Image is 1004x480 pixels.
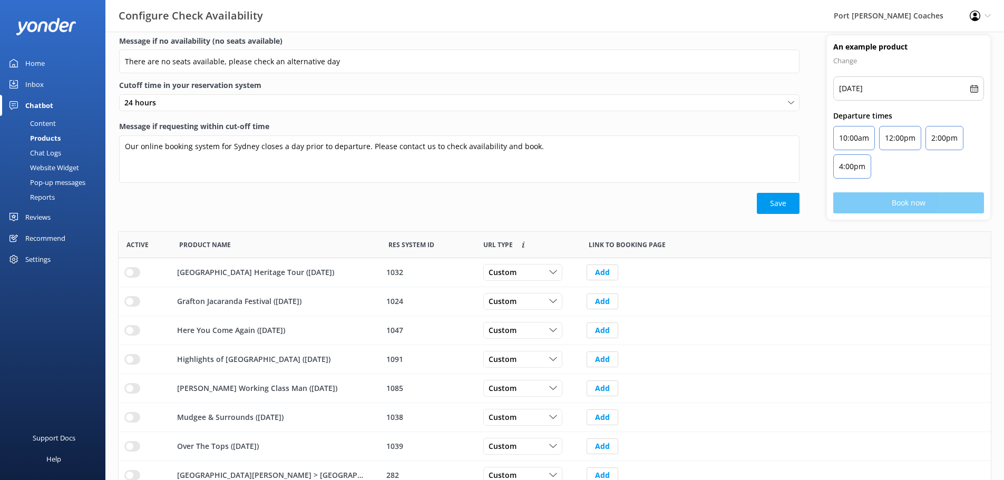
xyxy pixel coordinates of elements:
[839,132,869,144] p: 10:00am
[119,432,991,461] div: row
[483,240,513,250] span: Link to booking page
[833,110,984,122] p: Departure times
[6,131,61,145] div: Products
[25,53,45,74] div: Home
[119,345,991,374] div: row
[833,42,984,52] h4: An example product
[386,383,470,394] div: 1085
[119,80,800,91] label: Cutoff time in your reservation system
[16,18,76,35] img: yonder-white-logo.png
[587,293,618,309] button: Add
[6,160,79,175] div: Website Widget
[6,131,105,145] a: Products
[489,325,523,336] span: Custom
[489,296,523,307] span: Custom
[25,95,53,116] div: Chatbot
[757,193,800,214] button: Save
[119,403,991,432] div: row
[386,354,470,365] div: 1091
[489,412,523,423] span: Custom
[6,160,105,175] a: Website Widget
[386,325,470,336] div: 1047
[885,132,915,144] p: 12:00pm
[177,296,301,307] p: Grafton Jacaranda Festival ([DATE])
[119,50,800,73] input: Enter a message
[119,35,800,47] label: Message if no availability (no seats available)
[46,448,61,469] div: Help
[119,374,991,403] div: row
[587,351,618,367] button: Add
[6,175,85,190] div: Pop-up messages
[587,409,618,425] button: Add
[839,160,865,173] p: 4:00pm
[179,240,231,250] span: Product Name
[489,383,523,394] span: Custom
[386,440,470,452] div: 1039
[177,325,285,336] p: Here You Come Again ([DATE])
[6,190,55,204] div: Reports
[386,296,470,307] div: 1024
[587,438,618,454] button: Add
[25,74,44,95] div: Inbox
[177,412,284,423] p: Mudgee & Surrounds ([DATE])
[6,145,105,160] a: Chat Logs
[839,82,863,95] p: [DATE]
[489,354,523,365] span: Custom
[177,354,330,365] p: Highlights of [GEOGRAPHIC_DATA] ([DATE])
[119,287,991,316] div: row
[589,240,666,250] span: Link to booking page
[388,240,434,250] span: Res System ID
[489,267,523,278] span: Custom
[833,54,984,67] p: Change
[489,440,523,452] span: Custom
[587,380,618,396] button: Add
[931,132,958,144] p: 2:00pm
[6,145,61,160] div: Chat Logs
[386,412,470,423] div: 1038
[386,267,470,278] div: 1032
[6,116,56,131] div: Content
[177,267,334,278] p: [GEOGRAPHIC_DATA] Heritage Tour ([DATE])
[6,190,105,204] a: Reports
[25,207,51,228] div: Reviews
[177,440,259,452] p: Over The Tops ([DATE])
[25,249,51,270] div: Settings
[124,97,162,109] span: 24 hours
[6,116,105,131] a: Content
[126,240,149,250] span: Active
[587,265,618,280] button: Add
[177,383,337,394] p: [PERSON_NAME] Working Class Man ([DATE])
[119,316,991,345] div: row
[25,228,65,249] div: Recommend
[119,258,991,287] div: row
[119,7,263,24] h3: Configure Check Availability
[587,322,618,338] button: Add
[6,175,105,190] a: Pop-up messages
[119,135,800,183] textarea: Our online booking system for Sydney closes a day prior to departure. Please contact us to check ...
[119,121,800,132] label: Message if requesting within cut-off time
[33,427,75,448] div: Support Docs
